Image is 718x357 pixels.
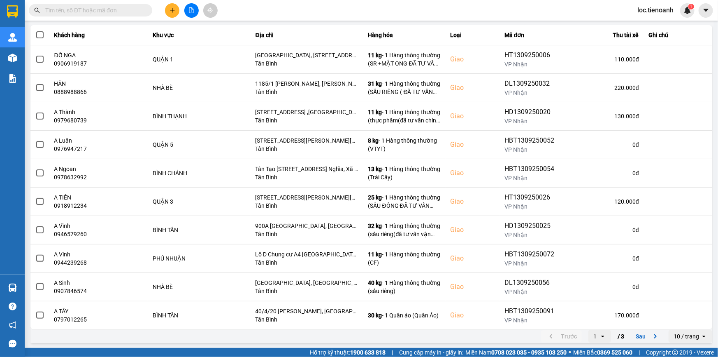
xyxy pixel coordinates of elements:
[8,33,17,42] img: warehouse-icon
[256,222,358,230] div: 900A [GEOGRAPHIC_DATA], [GEOGRAPHIC_DATA], [GEOGRAPHIC_DATA]
[631,5,680,15] span: loc.tienoanh
[153,311,245,319] div: BÌNH TÂN
[504,136,556,146] div: HBT1309250052
[368,251,382,258] span: 11 kg
[256,136,358,145] div: [STREET_ADDRESS][PERSON_NAME][PERSON_NAME]
[672,350,678,355] span: copyright
[256,193,358,202] div: [STREET_ADDRESS][PERSON_NAME][PERSON_NAME]
[504,316,556,324] div: VP Nhận
[566,169,639,177] div: 0 đ
[9,321,16,329] span: notification
[256,108,358,116] div: [STREET_ADDRESS] ,[GEOGRAPHIC_DATA][PERSON_NAME]
[54,258,143,267] div: 0944239268
[504,259,556,268] div: VP Nhận
[504,221,556,231] div: HD1309250025
[504,89,556,97] div: VP Nhận
[256,51,358,59] div: [GEOGRAPHIC_DATA], [STREET_ADDRESS]
[368,222,441,238] div: - 1 Hàng thông thường (sầu riêng(đã tư vấn vận chuyển))
[700,332,701,341] input: Selected 10 / trang.
[504,79,556,89] div: DL1309250032
[368,166,382,172] span: 13 kg
[153,226,245,234] div: BÌNH TÂN
[363,25,446,45] th: Hàng hóa
[54,202,143,210] div: 0918912234
[541,330,582,343] button: previous page. current page 1 / 3
[368,165,441,181] div: - 1 Hàng thông thường (Trái Cây)
[153,141,245,149] div: QUẬN 5
[256,315,358,324] div: Tân Bình
[9,303,16,310] span: question-circle
[256,287,358,295] div: Tân Bình
[256,173,358,181] div: Tân Bình
[54,136,143,145] div: A Luân
[54,165,143,173] div: A Ngoan
[566,311,639,319] div: 170.000 đ
[54,108,143,116] div: A Thành
[153,169,245,177] div: BÌNH CHÁNH
[256,307,358,315] div: 40/4/20 [PERSON_NAME], [GEOGRAPHIC_DATA] , [GEOGRAPHIC_DATA]
[34,7,40,13] span: search
[54,51,143,59] div: ĐỖ NGA
[256,88,358,96] div: Tân Bình
[368,311,441,319] div: - 1 Quần áo (Quần Áo)
[368,279,382,286] span: 40 kg
[504,278,556,288] div: DL1309250056
[368,108,441,124] div: - 1 Hàng thông thường (thực phẩm(đã tư vấn chính sách vận chuyển))
[368,51,441,68] div: - 1 Hàng thông thường (SR +MẬT ONG ĐÃ TƯ VẤN CSVC)
[690,4,692,9] span: 1
[504,231,556,239] div: VP Nhận
[8,74,17,83] img: solution-icon
[451,54,495,64] div: Giao
[256,250,358,258] div: Lô D Chung cư A4 [GEOGRAPHIC_DATA], [GEOGRAPHIC_DATA], [GEOGRAPHIC_DATA], [GEOGRAPHIC_DATA], [GEO...
[256,80,358,88] div: 1185/1 [PERSON_NAME], [PERSON_NAME], Nhà Bè, [PERSON_NAME]
[54,145,143,153] div: 0976947217
[368,312,382,319] span: 30 kg
[45,6,142,15] input: Tìm tên, số ĐT hoặc mã đơn
[368,279,441,295] div: - 1 Hàng thông thường (sầu riêng)
[368,136,441,153] div: - 1 Hàng thông thường (VTYT)
[566,141,639,149] div: 0 đ
[504,107,556,117] div: HD1309250020
[256,258,358,267] div: Tân Bình
[184,3,199,18] button: file-add
[49,25,148,45] th: Khách hàng
[368,193,441,210] div: - 1 Hàng thông thường (SẦU ĐÔNG ĐÃ TƯ VẤN CSVC)
[310,348,386,357] span: Hỗ trợ kỹ thuật:
[688,4,694,9] sup: 1
[256,202,358,210] div: Tân Bình
[597,349,632,356] strong: 0369 525 060
[504,249,556,259] div: HBT1309250072
[491,349,567,356] strong: 0708 023 035 - 0935 103 250
[54,59,143,68] div: 0906919187
[8,54,17,62] img: warehouse-icon
[256,145,358,153] div: Tân Bình
[569,351,571,354] span: ⚪️
[451,282,495,292] div: Giao
[203,3,218,18] button: aim
[566,84,639,92] div: 220.000 đ
[54,222,143,230] div: A Vĩnh
[368,250,441,267] div: - 1 Hàng thông thường (CF)
[451,140,495,150] div: Giao
[566,283,639,291] div: 0 đ
[54,230,143,238] div: 0946579260
[500,25,561,45] th: Mã đơn
[465,348,567,357] span: Miền Nam
[256,279,358,287] div: [GEOGRAPHIC_DATA], [GEOGRAPHIC_DATA], [GEOGRAPHIC_DATA], [GEOGRAPHIC_DATA], [GEOGRAPHIC_DATA]
[54,279,143,287] div: A Sinh
[188,7,194,13] span: file-add
[54,173,143,181] div: 0978632992
[153,283,245,291] div: NHÀ BÈ
[54,116,143,124] div: 0979680739
[207,7,213,13] span: aim
[7,5,18,18] img: logo-vxr
[9,340,16,348] span: message
[504,306,556,316] div: HBT1309250091
[451,197,495,207] div: Giao
[54,80,143,88] div: HÂN
[451,168,495,178] div: Giao
[256,230,358,238] div: Tân Bình
[54,315,143,324] div: 0797012265
[504,193,556,202] div: HT1309250026
[674,332,699,341] div: 10 / trang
